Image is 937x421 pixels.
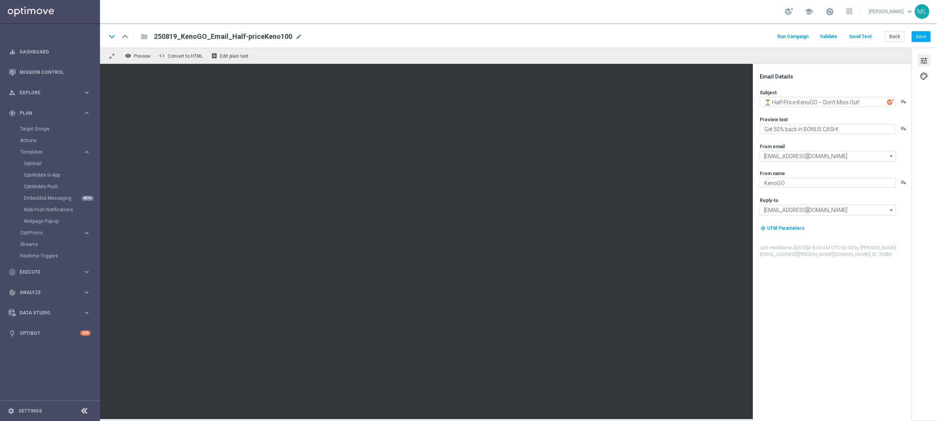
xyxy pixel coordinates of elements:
i: play_circle_outline [9,269,16,276]
i: keyboard_arrow_right [83,229,90,237]
div: Execute [9,269,83,276]
a: Web Push Notifications [24,207,80,213]
div: Email Details [760,73,910,80]
label: Preview text [760,117,788,123]
i: person_search [9,89,16,96]
div: Explore [9,89,83,96]
button: my_location UTM Parameters [760,224,805,232]
button: Back [885,31,904,42]
i: gps_fixed [9,110,16,117]
span: Analyze [20,290,83,295]
button: Save [912,31,930,42]
button: Run Campaign [776,32,810,42]
i: lightbulb [9,330,16,337]
button: Validate [819,32,839,42]
a: [PERSON_NAME]keyboard_arrow_down [868,6,915,17]
span: Explore [20,90,83,95]
div: OptiMobile In-App [24,169,99,181]
button: Send Test [848,32,873,42]
button: tune [918,54,930,67]
a: Optimail [24,160,80,167]
span: Convert to HTML [168,53,203,59]
div: Plan [9,110,83,117]
input: Select [760,151,896,162]
a: Actions [20,137,80,144]
button: Mission Control [8,69,91,75]
div: OptiMobile Push [24,181,99,192]
i: equalizer [9,48,16,55]
span: | ID: 33089 [870,252,892,257]
img: optiGenie.svg [887,99,894,105]
span: Templates [20,150,75,154]
div: Dashboard [9,42,90,62]
button: receipt Edit plain text [209,51,252,61]
a: Optibot [20,323,80,343]
i: keyboard_arrow_right [83,89,90,96]
a: Settings [18,409,42,413]
div: Webpage Pop-up [24,216,99,227]
div: Streams [20,239,99,250]
i: settings [8,408,15,414]
div: OptiPromo [20,231,83,235]
button: Templates keyboard_arrow_right [20,149,91,155]
label: Last modified on [DATE] at 6:40 AM UTC-02:00 by [PERSON_NAME][EMAIL_ADDRESS][PERSON_NAME][DOMAIN_... [760,245,910,258]
span: tune [920,56,928,66]
span: Preview [134,53,150,59]
span: code [159,53,165,59]
div: Data Studio [9,309,83,316]
span: Validate [820,34,837,39]
i: arrow_drop_down [888,205,895,215]
i: keyboard_arrow_right [83,289,90,296]
label: From email [760,144,785,150]
div: Actions [20,135,99,146]
button: track_changes Analyze keyboard_arrow_right [8,289,91,296]
span: school [805,7,813,16]
i: keyboard_arrow_right [83,149,90,156]
span: Execute [20,270,83,274]
i: playlist_add [900,125,907,132]
a: Realtime Triggers [20,253,80,259]
button: playlist_add [900,99,907,105]
input: Select [760,205,896,216]
div: Embedded Messaging [24,192,99,204]
button: gps_fixed Plan keyboard_arrow_right [8,110,91,116]
i: remove_red_eye [125,53,131,59]
span: 250819_KenoGO_Email_Half-priceKeno100 [154,32,292,41]
a: OptiMobile Push [24,184,80,190]
div: OptiPromo keyboard_arrow_right [20,230,91,236]
i: my_location [760,226,766,231]
span: Plan [20,111,83,115]
button: person_search Explore keyboard_arrow_right [8,90,91,96]
span: Data Studio [20,311,83,315]
button: lightbulb Optibot +10 [8,330,91,336]
label: Subject [760,90,777,96]
button: remove_red_eye Preview [123,51,154,61]
div: Mission Control [9,62,90,82]
span: palette [920,71,928,81]
div: Optimail [24,158,99,169]
div: equalizer Dashboard [8,49,91,55]
div: Templates [20,146,99,227]
i: keyboard_arrow_right [83,268,90,276]
a: Mission Control [20,62,90,82]
span: UTM Parameters [767,226,805,231]
a: Target Groups [20,126,80,132]
div: Optibot [9,323,90,343]
button: code Convert to HTML [157,51,206,61]
div: +10 [80,331,90,336]
div: BETA [82,196,94,201]
i: keyboard_arrow_down [106,31,118,42]
i: keyboard_arrow_right [83,109,90,117]
i: keyboard_arrow_right [83,309,90,316]
i: receipt [211,53,217,59]
div: Realtime Triggers [20,250,99,262]
button: play_circle_outline Execute keyboard_arrow_right [8,269,91,275]
span: mode_edit [295,33,302,40]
